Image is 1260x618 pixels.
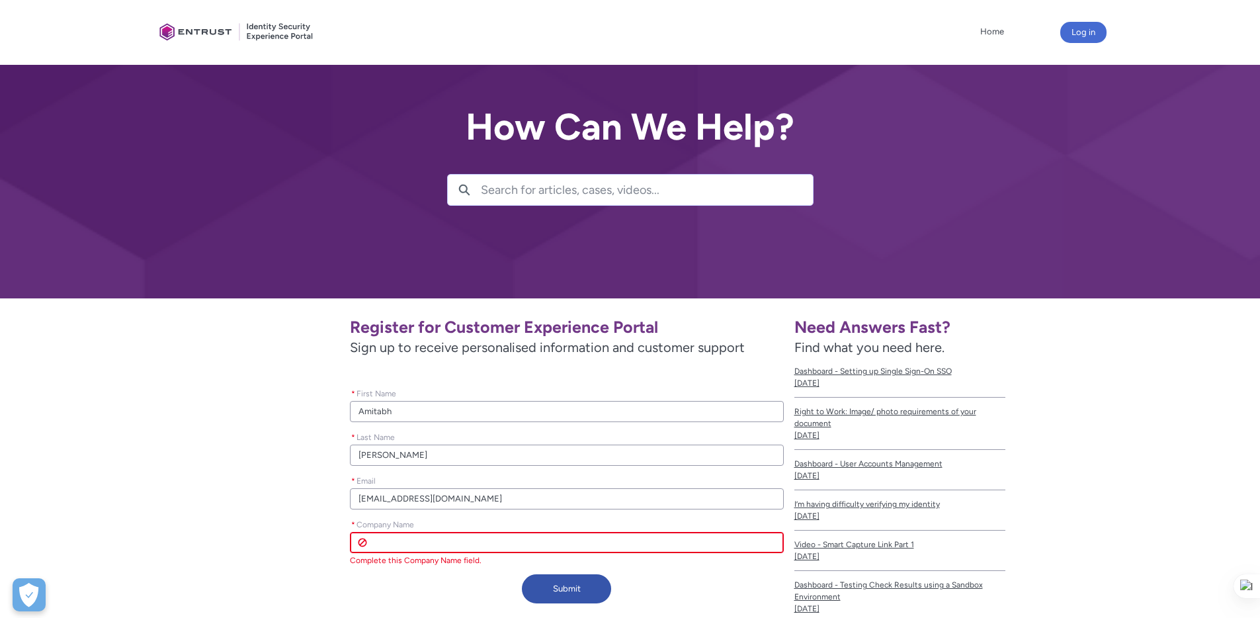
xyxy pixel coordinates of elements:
h2: How Can We Help? [447,107,814,148]
h1: Register for Customer Experience Portal [350,317,783,337]
a: Home [977,22,1007,42]
abbr: required [351,520,355,529]
a: Video - Smart Capture Link Part 1[DATE] [794,531,1005,571]
span: Find what you need here. [794,339,945,355]
div: Complete this Company Name field. [350,554,783,566]
lightning-formatted-date-time: [DATE] [794,378,819,388]
lightning-formatted-date-time: [DATE] [794,604,819,613]
label: Email [350,472,381,487]
label: First Name [350,385,401,400]
span: Right to Work: Image/ photo requirements of your document [794,406,1005,429]
lightning-formatted-date-time: [DATE] [794,511,819,521]
button: Search [448,175,481,205]
abbr: required [351,433,355,442]
lightning-formatted-date-time: [DATE] [794,471,819,480]
input: Search for articles, cases, videos... [481,175,813,205]
button: Submit [522,574,611,603]
abbr: required [351,389,355,398]
span: I’m having difficulty verifying my identity [794,498,1005,510]
lightning-formatted-date-time: [DATE] [794,431,819,440]
label: Last Name [350,429,400,443]
lightning-formatted-date-time: [DATE] [794,552,819,561]
iframe: Qualified Messenger [1199,557,1260,618]
button: Log in [1060,22,1107,43]
span: Video - Smart Capture Link Part 1 [794,539,1005,551]
a: Right to Work: Image/ photo requirements of your document[DATE] [794,398,1005,450]
button: Open Preferences [13,578,46,611]
div: Cookie Preferences [13,578,46,611]
span: Dashboard - Setting up Single Sign-On SSO [794,365,1005,377]
span: Dashboard - User Accounts Management [794,458,1005,470]
a: Dashboard - Setting up Single Sign-On SSO[DATE] [794,357,1005,398]
abbr: required [351,476,355,486]
a: Dashboard - User Accounts Management[DATE] [794,450,1005,490]
a: I’m having difficulty verifying my identity[DATE] [794,490,1005,531]
span: Dashboard - Testing Check Results using a Sandbox Environment [794,579,1005,603]
label: Company Name [350,516,419,531]
span: Sign up to receive personalised information and customer support [350,337,783,357]
h1: Need Answers Fast? [794,317,1005,337]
